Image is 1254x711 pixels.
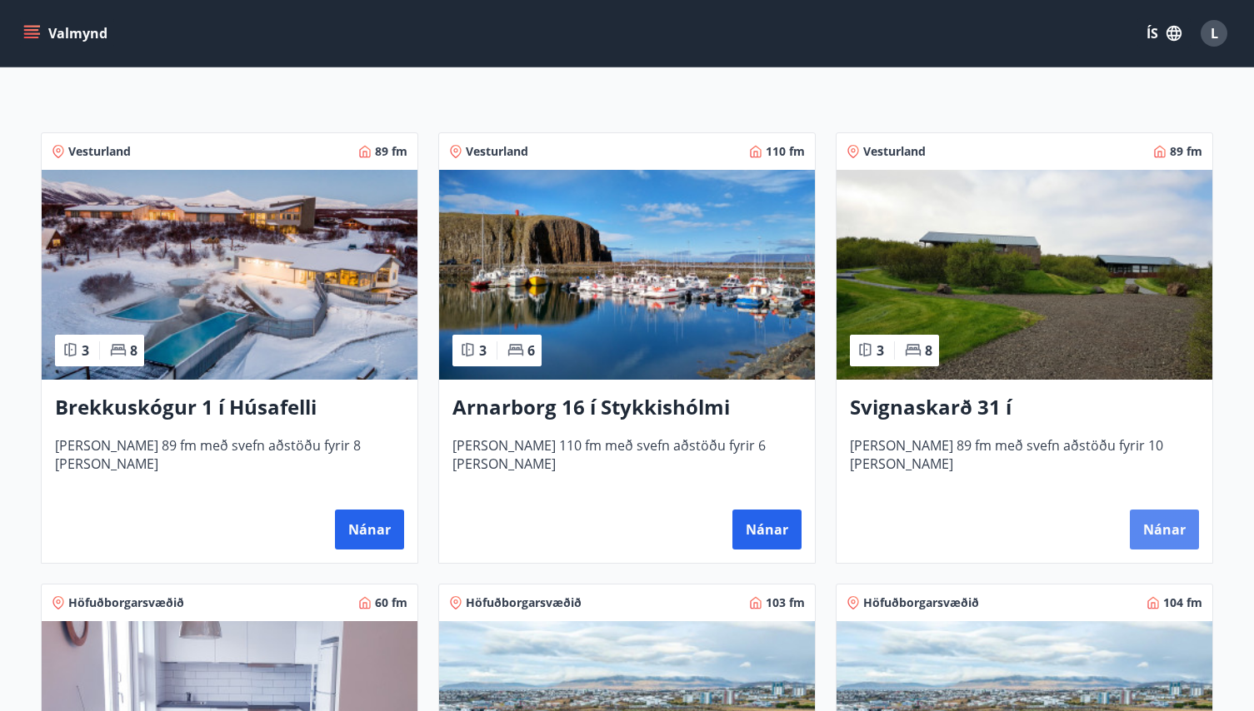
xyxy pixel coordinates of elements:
span: 60 fm [375,594,407,611]
span: Höfuðborgarsvæðið [466,594,582,611]
button: Nánar [1130,510,1199,549]
span: [PERSON_NAME] 89 fm með svefn aðstöðu fyrir 8 [PERSON_NAME] [55,436,404,491]
span: 104 fm [1163,594,1202,611]
img: Paella dish [439,170,815,380]
span: 89 fm [1170,143,1202,160]
span: 103 fm [766,594,805,611]
span: 8 [130,341,137,360]
span: [PERSON_NAME] 89 fm með svefn aðstöðu fyrir 10 [PERSON_NAME] [850,436,1199,491]
span: L [1211,24,1218,42]
button: Nánar [335,510,404,549]
h3: Svignaskarð 31 í [GEOGRAPHIC_DATA] [850,393,1199,423]
span: 8 [925,341,932,360]
span: 89 fm [375,143,407,160]
span: 3 [479,341,487,360]
h3: Arnarborg 16 í Stykkishólmi [452,393,802,423]
span: Höfuðborgarsvæðið [68,594,184,611]
span: Vesturland [466,143,528,160]
h3: Brekkuskógur 1 í Húsafelli [55,393,404,423]
button: ÍS [1137,18,1191,48]
span: 3 [82,341,89,360]
button: Nánar [732,510,802,549]
span: Vesturland [68,143,131,160]
button: menu [20,18,114,48]
img: Paella dish [837,170,1212,380]
span: Höfuðborgarsvæðið [863,594,979,611]
button: L [1194,13,1234,53]
span: Vesturland [863,143,926,160]
span: 3 [877,341,884,360]
img: Paella dish [42,170,417,380]
span: 110 fm [766,143,805,160]
span: 6 [527,341,535,360]
span: [PERSON_NAME] 110 fm með svefn aðstöðu fyrir 6 [PERSON_NAME] [452,436,802,491]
